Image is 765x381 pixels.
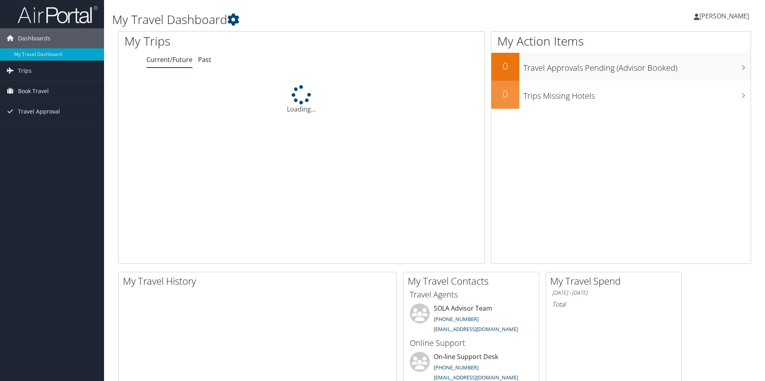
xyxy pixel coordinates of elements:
[18,5,98,24] img: airportal-logo.png
[18,28,50,48] span: Dashboards
[410,337,533,349] h3: Online Support
[118,85,485,114] div: Loading...
[491,59,519,73] h2: 0
[408,274,539,288] h2: My Travel Contacts
[18,102,60,122] span: Travel Approval
[434,315,479,323] a: [PHONE_NUMBER]
[124,33,326,50] h1: My Trips
[112,11,542,28] h1: My Travel Dashboard
[552,289,675,297] h6: [DATE] - [DATE]
[699,12,749,20] span: [PERSON_NAME]
[18,81,49,101] span: Book Travel
[18,61,32,81] span: Trips
[434,325,518,333] a: [EMAIL_ADDRESS][DOMAIN_NAME]
[406,303,537,336] li: SOLA Advisor Team
[491,33,751,50] h1: My Action Items
[491,81,751,109] a: 0Trips Missing Hotels
[491,53,751,81] a: 0Travel Approvals Pending (Advisor Booked)
[434,364,479,371] a: [PHONE_NUMBER]
[123,274,396,288] h2: My Travel History
[434,374,518,381] a: [EMAIL_ADDRESS][DOMAIN_NAME]
[146,55,192,64] a: Current/Future
[523,58,751,74] h3: Travel Approvals Pending (Advisor Booked)
[694,4,757,28] a: [PERSON_NAME]
[523,86,751,102] h3: Trips Missing Hotels
[552,300,675,309] h6: Total
[491,87,519,101] h2: 0
[550,274,681,288] h2: My Travel Spend
[410,289,533,300] h3: Travel Agents
[198,55,211,64] a: Past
